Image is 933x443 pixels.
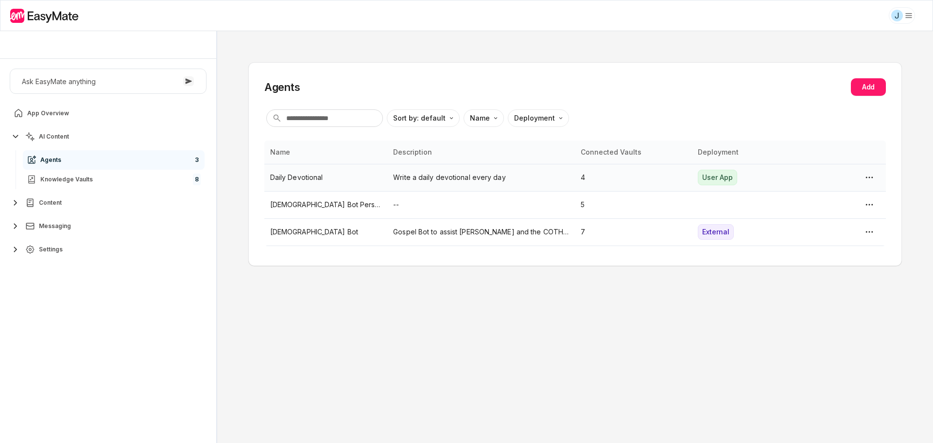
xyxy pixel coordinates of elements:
p: Name [470,113,490,124]
span: 3 [193,154,201,166]
a: Knowledge Vaults8 [23,170,205,189]
span: 8 [193,174,201,185]
button: Deployment [508,109,569,127]
div: User App [698,170,737,185]
p: Gospel Bot to assist [PERSON_NAME] and the COTH team. [393,227,569,237]
p: 5 [581,199,686,210]
span: App Overview [27,109,69,117]
button: AI Content [10,127,207,146]
p: Deployment [514,113,555,124]
div: External [698,224,734,240]
span: Knowledge Vaults [40,176,93,183]
a: Agents3 [23,150,205,170]
span: Messaging [39,222,71,230]
th: Connected Vaults [575,141,692,164]
button: Content [10,193,207,213]
p: 7 [581,227,686,237]
p: Write a daily devotional every day [393,172,569,183]
p: [DEMOGRAPHIC_DATA] Bot Personality Tester [270,199,382,210]
button: Name [464,109,504,127]
th: Name [264,141,388,164]
p: 4 [581,172,686,183]
button: Add [851,78,886,96]
th: Description [387,141,575,164]
th: Deployment [692,141,809,164]
h2: Agents [264,80,300,94]
span: AI Content [39,133,69,141]
button: Messaging [10,216,207,236]
button: Sort by: default [387,109,460,127]
a: App Overview [10,104,207,123]
span: Settings [39,246,63,253]
p: Sort by: default [393,113,446,124]
p: Daily Devotional [270,172,382,183]
p: -- [393,199,569,210]
button: Settings [10,240,207,259]
div: J [891,10,903,21]
button: Ask EasyMate anything [10,69,207,94]
span: Agents [40,156,61,164]
p: [DEMOGRAPHIC_DATA] Bot [270,227,382,237]
span: Content [39,199,62,207]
